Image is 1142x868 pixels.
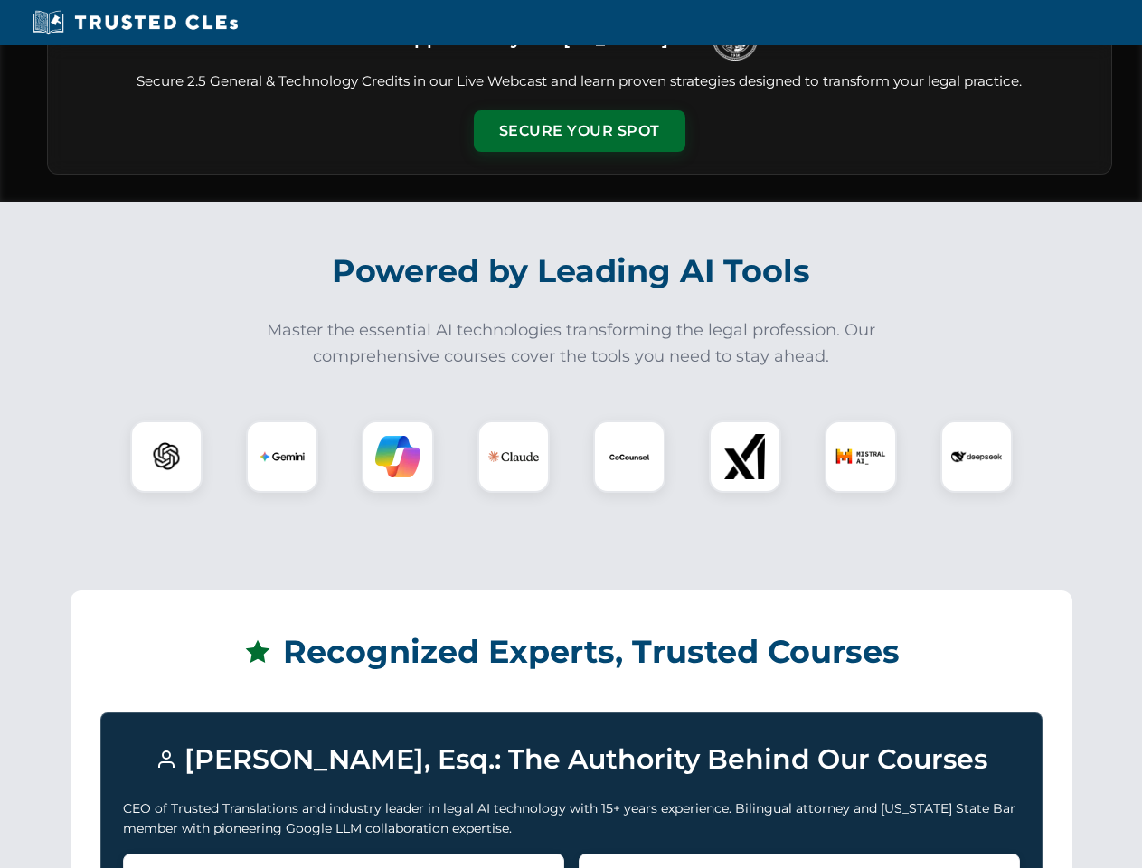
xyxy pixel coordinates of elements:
[260,434,305,479] img: Gemini Logo
[835,431,886,482] img: Mistral AI Logo
[488,431,539,482] img: Claude Logo
[375,434,420,479] img: Copilot Logo
[477,420,550,493] div: Claude
[709,420,781,493] div: xAI
[71,240,1072,303] h2: Powered by Leading AI Tools
[100,620,1043,684] h2: Recognized Experts, Trusted Courses
[593,420,665,493] div: CoCounsel
[474,110,685,152] button: Secure Your Spot
[246,420,318,493] div: Gemini
[607,434,652,479] img: CoCounsel Logo
[130,420,203,493] div: ChatGPT
[825,420,897,493] div: Mistral AI
[722,434,768,479] img: xAI Logo
[123,735,1020,784] h3: [PERSON_NAME], Esq.: The Authority Behind Our Courses
[123,798,1020,839] p: CEO of Trusted Translations and industry leader in legal AI technology with 15+ years experience....
[140,430,193,483] img: ChatGPT Logo
[70,71,1090,92] p: Secure 2.5 General & Technology Credits in our Live Webcast and learn proven strategies designed ...
[255,317,888,370] p: Master the essential AI technologies transforming the legal profession. Our comprehensive courses...
[951,431,1002,482] img: DeepSeek Logo
[362,420,434,493] div: Copilot
[27,9,243,36] img: Trusted CLEs
[940,420,1013,493] div: DeepSeek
